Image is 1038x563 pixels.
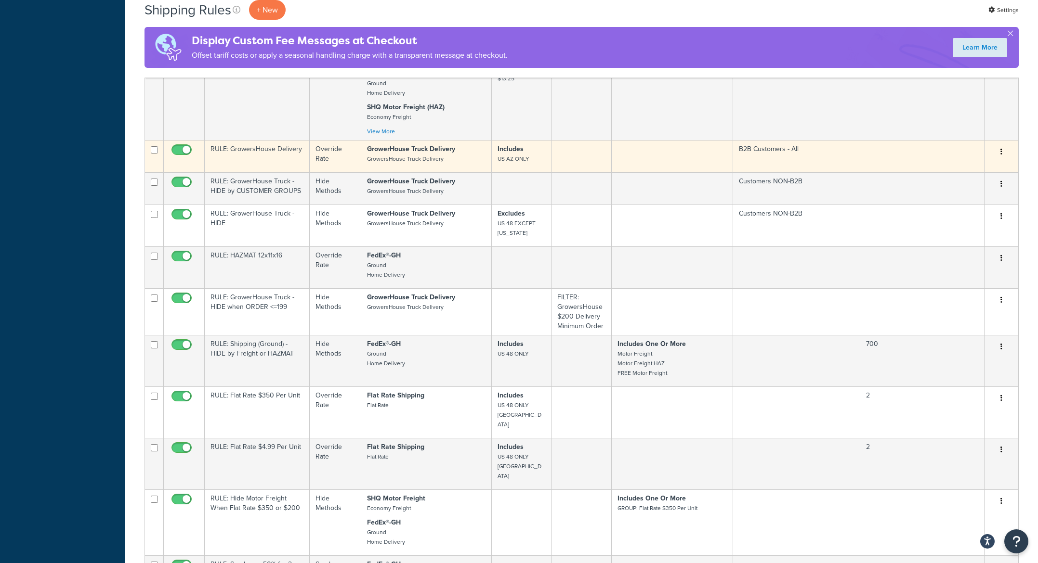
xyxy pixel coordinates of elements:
[310,438,361,489] td: Override Rate
[205,489,310,555] td: RULE: Hide Motor Freight When Flat Rate $350 or $200
[367,339,401,349] strong: FedEx®-GH
[205,335,310,386] td: RULE: Shipping (Ground) - HIDE by Freight or HAZMAT
[145,27,192,68] img: duties-banner-06bc72dcb5fe05cb3f9472aba00be2ae8eb53ab6f0d8bb03d382ba314ac3c341.png
[192,49,508,62] p: Offset tariff costs or apply a seasonal handling charge with a transparent message at checkout.
[192,33,508,49] h4: Display Custom Fee Messages at Checkout
[367,292,455,302] strong: GrowerHouse Truck Delivery
[367,187,444,195] small: GrowersHouse Truck Delivery
[205,40,310,140] td: RULE: US 48 ZIP SURCHARGE $13.25
[618,504,697,512] small: GROUP: Flat Rate $350 Per Unit
[953,38,1007,57] a: Learn More
[367,261,405,279] small: Ground Home Delivery
[733,140,860,172] td: B2B Customers - All
[552,288,612,335] td: FILTER: GrowersHouse $200 Delivery Minimum Order
[310,386,361,438] td: Override Rate
[310,140,361,172] td: Override Rate
[367,528,405,546] small: Ground Home Delivery
[367,127,395,136] a: View More
[145,0,231,19] h1: Shipping Rules
[310,172,361,205] td: Hide Methods
[860,386,985,438] td: 2
[367,144,455,154] strong: GrowerHouse Truck Delivery
[310,489,361,555] td: Hide Methods
[367,154,444,163] small: GrowersHouse Truck Delivery
[498,401,541,429] small: US 48 ONLY [GEOGRAPHIC_DATA]
[498,208,525,218] strong: Excludes
[498,154,529,163] small: US AZ ONLY
[498,349,528,358] small: US 48 ONLY
[310,205,361,246] td: Hide Methods
[1004,529,1028,553] button: Open Resource Center
[367,401,389,409] small: Flat Rate
[367,208,455,218] strong: GrowerHouse Truck Delivery
[310,40,361,140] td: Surcharge
[205,438,310,489] td: RULE: Flat Rate $4.99 Per Unit
[205,246,310,288] td: RULE: HAZMAT 12x11x16
[618,349,667,377] small: Motor Freight Motor Freight HAZ FREE Motor Freight
[618,493,686,503] strong: Includes One Or More
[205,288,310,335] td: RULE: GrowerHouse Truck - HIDE when ORDER <=199
[367,349,405,368] small: Ground Home Delivery
[310,246,361,288] td: Override Rate
[498,339,524,349] strong: Includes
[498,442,524,452] strong: Includes
[367,176,455,186] strong: GrowerHouse Truck Delivery
[367,250,401,260] strong: FedEx®-GH
[733,205,860,246] td: Customers NON-B2B
[498,144,524,154] strong: Includes
[367,113,411,121] small: Economy Freight
[367,79,405,97] small: Ground Home Delivery
[618,339,686,349] strong: Includes One Or More
[860,438,985,489] td: 2
[310,288,361,335] td: Hide Methods
[860,335,985,386] td: 700
[498,452,541,480] small: US 48 ONLY [GEOGRAPHIC_DATA]
[367,102,445,112] strong: SHQ Motor Freight (HAZ)
[367,452,389,461] small: Flat Rate
[205,140,310,172] td: RULE: GrowersHouse Delivery
[988,3,1019,17] a: Settings
[205,386,310,438] td: RULE: Flat Rate $350 Per Unit
[367,504,411,512] small: Economy Freight
[367,517,401,527] strong: FedEx®-GH
[367,303,444,311] small: GrowersHouse Truck Delivery
[367,219,444,228] small: GrowersHouse Truck Delivery
[367,493,425,503] strong: SHQ Motor Freight
[205,205,310,246] td: RULE: GrowerHouse Truck - HIDE
[498,219,536,237] small: US 48 EXCEPT [US_STATE]
[367,442,424,452] strong: Flat Rate Shipping
[733,172,860,205] td: Customers NON-B2B
[205,172,310,205] td: RULE: GrowerHouse Truck - HIDE by CUSTOMER GROUPS
[310,335,361,386] td: Hide Methods
[367,390,424,400] strong: Flat Rate Shipping
[498,390,524,400] strong: Includes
